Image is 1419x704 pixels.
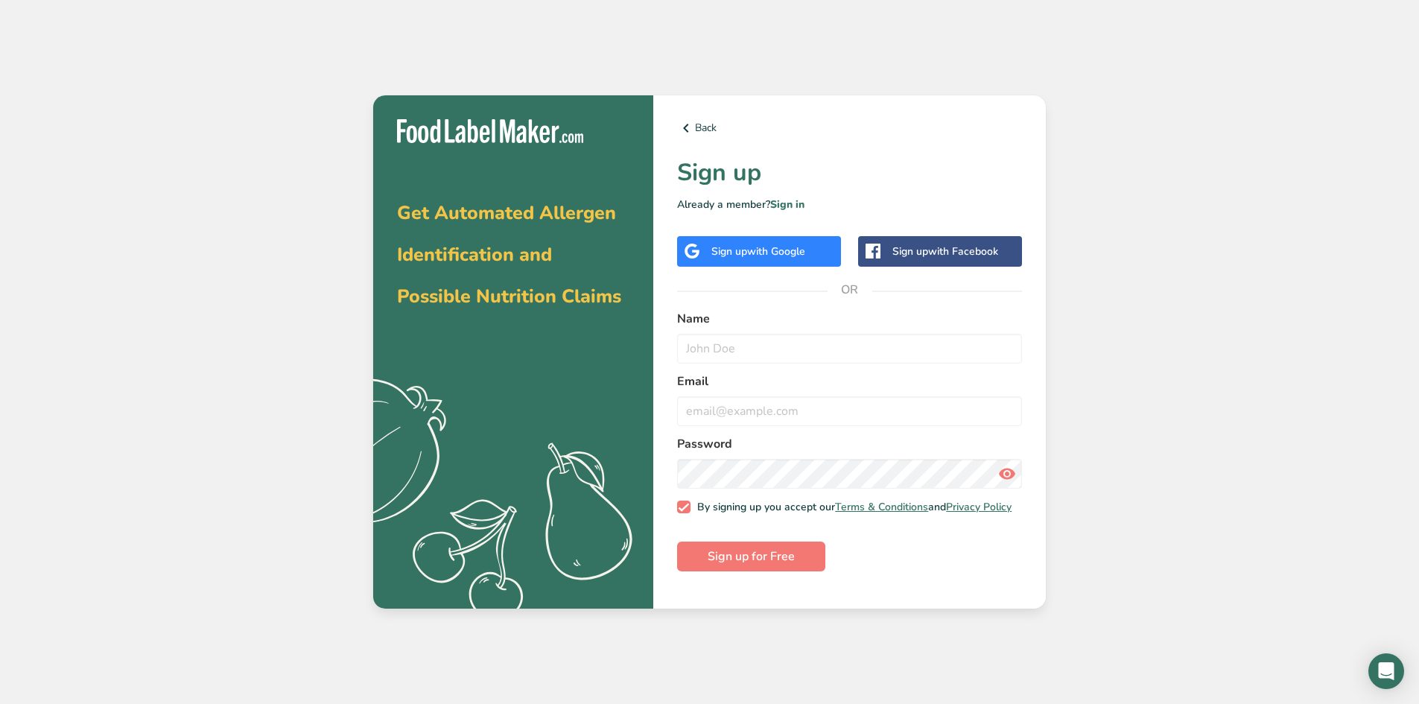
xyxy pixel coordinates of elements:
[677,119,1022,137] a: Back
[892,244,998,259] div: Sign up
[691,501,1012,514] span: By signing up you accept our and
[677,396,1022,426] input: email@example.com
[677,310,1022,328] label: Name
[677,334,1022,364] input: John Doe
[747,244,805,259] span: with Google
[677,372,1022,390] label: Email
[828,267,872,312] span: OR
[677,435,1022,453] label: Password
[708,548,795,565] span: Sign up for Free
[1368,653,1404,689] div: Open Intercom Messenger
[711,244,805,259] div: Sign up
[928,244,998,259] span: with Facebook
[397,200,621,309] span: Get Automated Allergen Identification and Possible Nutrition Claims
[946,500,1012,514] a: Privacy Policy
[835,500,928,514] a: Terms & Conditions
[770,197,804,212] a: Sign in
[677,155,1022,191] h1: Sign up
[397,119,583,144] img: Food Label Maker
[677,542,825,571] button: Sign up for Free
[677,197,1022,212] p: Already a member?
